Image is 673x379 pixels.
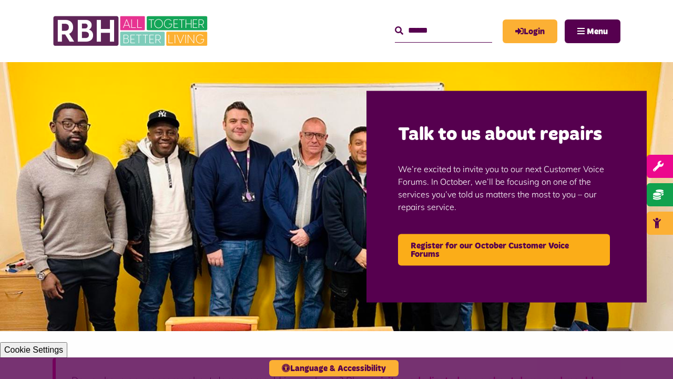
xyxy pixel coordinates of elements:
a: Register for our October Customer Voice Forums [398,234,610,266]
img: RBH [53,11,210,52]
button: Navigation [565,19,620,43]
button: Language & Accessibility [269,360,399,376]
a: MyRBH [503,19,557,43]
p: We’re excited to invite you to our next Customer Voice Forums. In October, we’ll be focusing on o... [398,147,615,229]
iframe: Netcall Web Assistant for live chat [626,332,673,379]
span: Menu [587,27,608,36]
h2: Talk to us about repairs [398,122,615,147]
